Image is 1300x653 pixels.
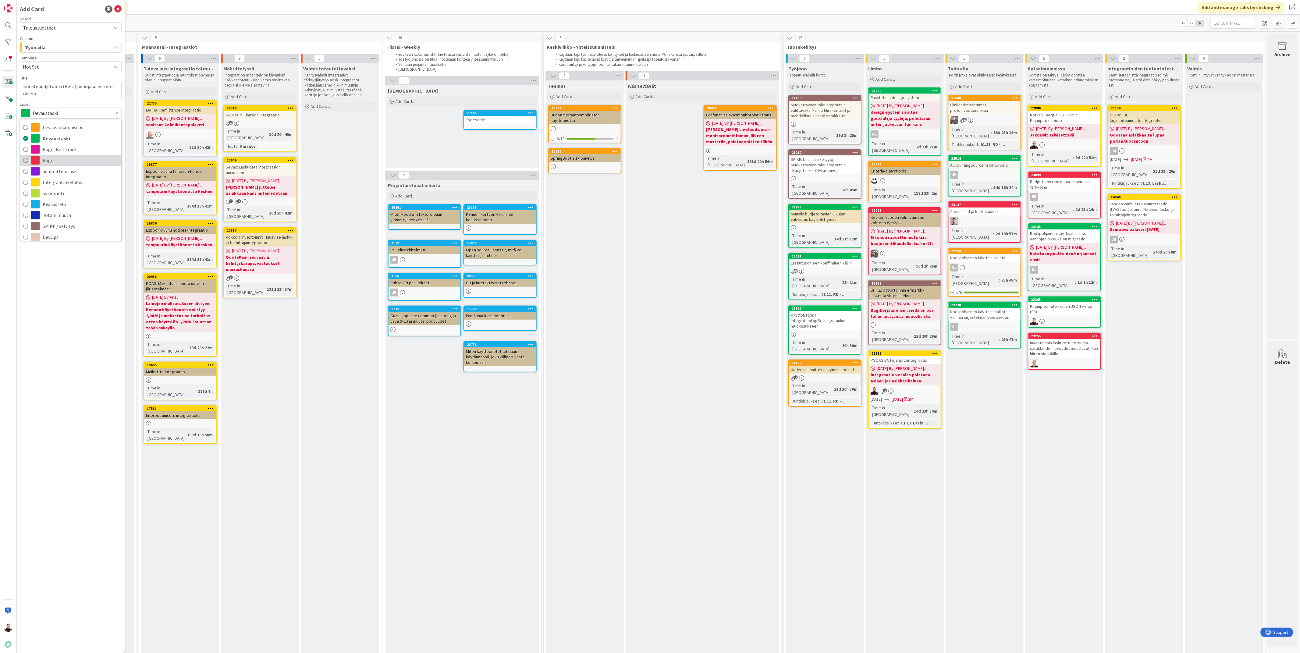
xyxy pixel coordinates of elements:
div: 23183 [1028,224,1100,229]
div: 20891 [389,205,460,210]
b: Seuraava palaveri [DATE] [1110,226,1178,232]
div: 22086 [1031,106,1100,110]
b: tampuurin käyttöönotto kesken [146,242,214,248]
div: 34d 16h 24m [992,184,1019,191]
span: : [1151,249,1152,255]
span: Add Card... [1195,84,1214,89]
div: Time in [GEOGRAPHIC_DATA] [871,140,914,154]
div: 15614 [549,105,621,111]
div: 4152 [389,240,460,246]
div: 23099Budjetti-exceliin nousee luvut liian tarkkoina [1028,172,1100,191]
div: Time in [GEOGRAPHIC_DATA] [950,126,991,139]
span: [DATE] By [PERSON_NAME]... [1116,220,1166,226]
div: 23099 [1031,173,1100,177]
div: 22514 [951,156,1021,161]
div: 23069Päivitetään design-system [869,88,941,101]
div: Open source lisenssit, mitä voi käyttää ja mitä ei [464,246,536,259]
div: 4152Palveluarkkitehtuuri [389,240,460,254]
div: Roolipohjainen käyttäjähallinta: vanhojen oikeuksien migraatio [1028,229,1100,243]
span: Add Card... [395,193,415,199]
div: 23183 [1031,225,1100,229]
div: 21918 [872,208,941,213]
label: Title [20,75,28,81]
div: Time in [GEOGRAPHIC_DATA] [1030,203,1073,216]
img: MH [871,177,879,185]
div: 20817 [227,228,296,232]
div: SPIKE: Uusi saraketyyppi Muokattavaan talousraporttiin "Budjetti: kk" (NAL:n toive) [789,155,861,174]
div: JK [1110,147,1118,155]
img: NG [146,131,154,139]
span: Add Card... [395,99,415,104]
div: JK [950,171,958,179]
span: : [185,203,186,209]
a: SPIKE / selvitys [20,221,121,232]
div: Elinkaaritapahtumat protoinvestoinneiksi [949,101,1021,114]
div: Budjetti-exceliin nousee luvut liian tarkkoina [1028,178,1100,191]
span: Support [13,1,28,8]
div: AccountingSource refaktorointi [949,161,1021,169]
div: 19877Espoonkruunu tampuuri-kohde-integraatio [144,162,216,181]
div: 22514AccountingSource refaktorointi [949,156,1021,169]
div: 21680 [951,96,1021,100]
div: Muokattavaan talousraporttiin valittavaksi kaikki tilirakenteet ja mahdollisuus lisätä sarakkeita [789,101,861,120]
div: 9d 20h 51m [1074,154,1099,161]
div: PSOAS BC kirjanpitoaineistointegraatio [1108,111,1180,124]
b: Odottaa asiakkaalta lupaa pistää tuotantoon [1110,132,1178,144]
div: 19876 [147,221,216,225]
b: sovitaan kolmikantapalaveri [146,122,214,128]
div: Aravalainat ja korkokaavat [949,208,1021,215]
span: Devauskokonaisuus [43,123,118,132]
span: [DATE] By [PERSON_NAME]... [712,120,762,126]
div: 184d 19h 41m [186,203,214,209]
span: : [267,210,268,216]
b: [PERSON_NAME] vie cloudwatch-monitoroinnit loman jälkeen masteriin, palataan sitten tähän [706,126,774,145]
span: : [238,143,239,150]
span: Integraatiokehitys [43,178,118,187]
div: 22653 [792,96,861,100]
div: Time in [GEOGRAPHIC_DATA] [706,155,745,168]
span: [DATE] [1131,156,1142,163]
span: DevOps [43,232,118,242]
span: [DATE] By [PERSON_NAME]... [152,235,202,242]
div: 23183Roolipohjainen käyttäjähallinta: vanhojen oikeuksien migraatio [1028,224,1100,243]
span: Add Card... [876,76,895,82]
div: 2d 23h 16m [1074,206,1099,213]
div: 17855 [464,240,536,246]
div: 21574PSOAS BC kirjanpitoaineistointegraatio [1108,105,1180,124]
div: 16822 [872,162,941,166]
span: : [840,186,840,193]
div: 23145Typescript [464,110,536,124]
div: 161d 20h 56m [746,158,774,165]
div: 22755 [144,101,216,106]
div: 7d 23h 21m [915,144,939,150]
a: 23145Typescript [464,110,537,130]
span: Add Card... [635,94,655,99]
div: 23197 [951,203,1021,207]
div: 23197 [949,202,1021,208]
span: Taloustuotteet [23,25,56,31]
a: 21918Kesken vuoden valmistuneen kohteen €/m2/kk[DATE] By [PERSON_NAME]...Ei tehdä raporttimuutoks... [868,207,941,275]
a: Suunnittelutaski [20,166,121,177]
a: 22653Muokattavaan talousraporttiin valittavaksi kaikki tilirakenteet ja mahdollisuus lisätä sarak... [788,95,861,144]
div: 10776 [549,149,621,154]
span: Keskustelu [43,200,118,209]
a: 20891Miten koodia refaktoroidaan ymmärryshengessä? [388,204,461,230]
span: Add Card... [311,104,330,109]
div: 22877 [792,205,861,209]
div: 14d 21h 12m [833,236,859,242]
div: SpringBoot 3.1+ päivitys [549,154,621,162]
span: : [1073,206,1074,213]
b: design-system sisältää globaaleja tyylejä, pohditaan miten jatketaan tän kans [871,109,939,127]
span: 8/13 [557,136,565,142]
div: Time in [GEOGRAPHIC_DATA] [871,186,911,200]
div: 20h 45m [840,186,859,193]
div: 20649Sevas: Laskudata integraation uusiminen [224,158,296,176]
div: 4152 [391,241,460,245]
div: Kennon korttien valuminen kehitysjonoon [464,210,536,224]
div: Muualla budjetoitavien lukujen vahvistus käyttöliittymään [789,210,861,223]
div: AA [1028,141,1100,149]
a: 23069Päivitetään design-system[DATE] By [PERSON_NAME]...design-system sisältää globaaleja tyylejä... [868,87,941,156]
a: 10776SpringBoot 3.1+ päivitys [548,148,621,173]
a: Jotain muuta [20,210,121,221]
img: TN [950,217,958,225]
